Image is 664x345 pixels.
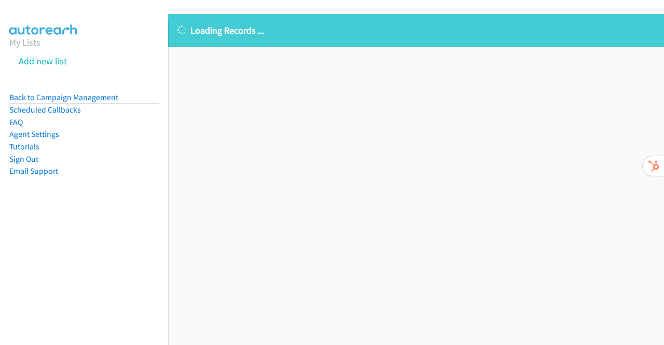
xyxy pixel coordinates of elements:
a: Email Support [9,166,58,176]
a: Back to Campaign Management [9,92,118,102]
a: Add new list [19,55,67,67]
a: FAQ [9,117,23,127]
a: Tutorials [9,142,39,151]
p: Loading Records ... [177,23,655,37]
a: Agent Settings [9,129,59,139]
a: My Lists [9,36,40,48]
a: Sign Out [9,154,38,164]
a: Scheduled Callbacks [9,105,81,115]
